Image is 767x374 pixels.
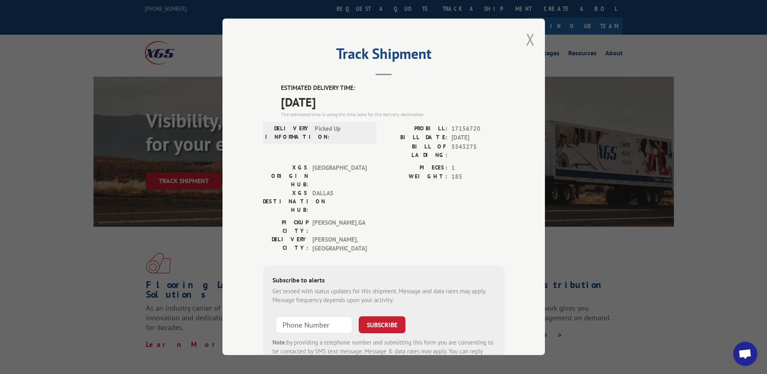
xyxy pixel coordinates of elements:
[312,218,367,235] span: [PERSON_NAME] , GA
[265,124,311,141] label: DELIVERY INFORMATION:
[263,218,308,235] label: PICKUP CITY:
[451,172,505,182] span: 185
[733,342,757,366] div: Open chat
[451,163,505,173] span: 1
[272,338,287,346] strong: Note:
[384,124,447,134] label: PROBILL:
[263,235,308,253] label: DELIVERY CITY:
[276,316,352,333] input: Phone Number
[272,338,495,366] div: by providing a telephone number and submitting this form you are consenting to be contacted by SM...
[384,163,447,173] label: PIECES:
[281,93,505,111] span: [DATE]
[263,163,308,189] label: XGS ORIGIN HUB:
[281,84,505,93] label: ESTIMATED DELIVERY TIME:
[272,287,495,305] div: Get texted with status updates for this shipment. Message and data rates may apply. Message frequ...
[263,189,308,214] label: XGS DESTINATION HUB:
[451,124,505,134] span: 17156720
[384,133,447,142] label: BILL DATE:
[384,172,447,182] label: WEIGHT:
[312,189,367,214] span: DALLAS
[272,275,495,287] div: Subscribe to alerts
[315,124,369,141] span: Picked Up
[526,29,535,50] button: Close modal
[263,48,505,63] h2: Track Shipment
[312,163,367,189] span: [GEOGRAPHIC_DATA]
[312,235,367,253] span: [PERSON_NAME] , [GEOGRAPHIC_DATA]
[451,142,505,159] span: 5543275
[384,142,447,159] label: BILL OF LADING:
[281,111,505,118] div: The estimated time is using the time zone for the delivery destination.
[359,316,405,333] button: SUBSCRIBE
[451,133,505,142] span: [DATE]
